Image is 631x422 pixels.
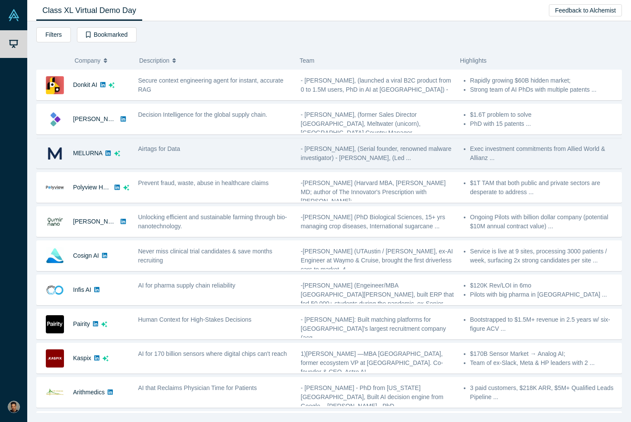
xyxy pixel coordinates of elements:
[470,213,617,231] li: Ongoing Pilots with billion dollar company (potential $10M annual contract value) ...
[138,179,269,186] span: Prevent fraud, waste, abuse in healthcare claims
[46,144,64,163] img: MELURNA's Logo
[73,184,116,191] a: Polyview Health
[108,82,115,88] svg: dsa ai sparkles
[46,349,64,368] img: Kaspix's Logo
[301,384,443,409] span: - [PERSON_NAME] - PhD from [US_STATE][GEOGRAPHIC_DATA], Built AI decision engine from Google, - [...
[73,286,91,293] a: Infis AI
[46,315,64,333] img: Pairity's Logo
[549,4,622,16] button: Feedback to Alchemist
[114,150,120,157] svg: dsa ai sparkles
[46,384,64,402] img: Arithmedics's Logo
[46,110,64,128] img: Kimaru AI's Logo
[301,145,452,161] span: - [PERSON_NAME], (Serial founder, renowned malware investigator) - [PERSON_NAME], (Led ...
[8,401,20,413] img: Amit Giladi's Account
[470,110,617,119] li: $1.6T problem to solve
[138,111,268,118] span: Decision Intelligence for the global supply chain.
[139,51,290,70] button: Description
[123,185,129,191] svg: dsa ai sparkles
[138,248,272,264] span: Never miss clinical trial candidates & save months recruiting
[470,179,617,197] li: $1T TAM that both public and private sectors are desperate to address ...
[470,281,617,290] li: $120K Rev/LOI in 6mo
[102,355,108,361] svg: dsa ai sparkles
[138,282,236,289] span: AI for pharma supply chain reliability
[46,76,64,94] img: Donkit AI's Logo
[8,9,20,21] img: Alchemist Vault Logo
[470,144,617,163] li: Exec investment commitments from Allied World & Allianz ...
[470,290,617,299] li: Pilots with big pharma in [GEOGRAPHIC_DATA] ...
[46,179,64,197] img: Polyview Health's Logo
[460,57,486,64] span: Highlights
[139,51,169,70] span: Description
[470,247,617,265] li: Service is live at 9 sites, processing 3000 patients / week, surfacing 2x strong candidates per s...
[73,355,91,361] a: Kaspix
[46,281,64,299] img: Infis AI's Logo
[46,247,64,265] img: Cosign AI's Logo
[75,51,101,70] span: Company
[301,111,421,136] span: - [PERSON_NAME], (former Sales Director [GEOGRAPHIC_DATA], Meltwater (unicorn), [GEOGRAPHIC_DATA]...
[36,0,142,21] a: Class XL Virtual Demo Day
[138,350,287,357] span: AI for 170 billion sensors where digital chips can't reach
[301,214,445,230] span: -[PERSON_NAME] (PhD Biological Sciences, 15+ yrs managing crop diseases, International sugarcane ...
[73,81,97,88] a: Donkit AI
[73,320,90,327] a: Pairity
[101,321,107,327] svg: dsa ai sparkles
[300,57,314,64] span: Team
[301,316,446,341] span: - [PERSON_NAME]: Built matching platforms for [GEOGRAPHIC_DATA]'s largest recruitment company (ac...
[73,115,123,122] a: [PERSON_NAME]
[470,119,617,128] li: PhD with 15 patents ...
[470,349,617,358] li: $170B Sensor Market → Analog AI;
[36,27,71,42] button: Filters
[138,214,287,230] span: Unlocking efficient and sustainable farming through bio-nanotechnology.
[301,179,446,205] span: -[PERSON_NAME] (Harvard MBA, [PERSON_NAME] MD; author of The Innovator's Prescription with [PERSO...
[301,350,443,375] span: 1)[PERSON_NAME] —MBA [GEOGRAPHIC_DATA], former ecosystem VP at [GEOGRAPHIC_DATA]. Co-founder & CE...
[138,384,257,391] span: AI that Reclaims Physician Time for Patients
[470,384,617,402] li: 3 paid customers, $218K ARR, $5M+ Qualified Leads Pipeline ...
[470,76,617,85] li: Rapidly growing $60B hidden market;
[138,77,284,93] span: Secure context engineering agent for instant, accurate RAG
[73,389,105,396] a: Arithmedics
[470,358,617,368] li: Team of ex-Slack, Meta & HP leaders with 2 ...
[73,150,102,157] a: MELURNA
[470,85,617,94] li: Strong team of AI PhDs with multiple patents ...
[77,27,137,42] button: Bookmarked
[46,213,64,231] img: Qumir Nano's Logo
[301,77,451,102] span: - [PERSON_NAME], (launched a viral B2C product from 0 to 1.5M users, PhD in AI at [GEOGRAPHIC_DAT...
[301,248,453,273] span: -[PERSON_NAME] (UTAustin / [PERSON_NAME], ex-AI Engineer at Waymo & Cruise, brought the first dri...
[75,51,131,70] button: Company
[301,282,454,307] span: -[PERSON_NAME] (Engeineer/MBA [GEOGRAPHIC_DATA][PERSON_NAME], built ERP that fed 50,000+ students...
[73,218,123,225] a: [PERSON_NAME]
[138,145,180,152] span: Airtags for Data
[138,316,252,323] span: Human Context for High-Stakes Decisions
[470,315,617,333] li: Bootstrapped to $1.5M+ revenue in 2.5 years w/ six-figure ACV ...
[73,252,99,259] a: Cosign AI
